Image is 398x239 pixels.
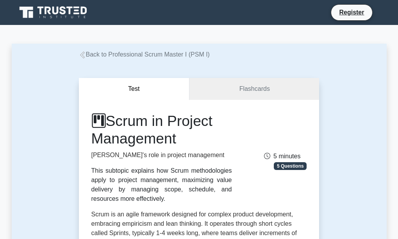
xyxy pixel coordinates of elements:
[274,162,307,170] span: 5 Questions
[334,7,369,17] a: Register
[79,51,210,58] a: Back to Professional Scrum Master I (PSM I)
[91,150,232,160] p: [PERSON_NAME]'s role in project management
[79,78,190,100] button: Test
[91,166,232,204] div: This subtopic explains how Scrum methodologies apply to project management, maximizing value deli...
[189,78,319,100] a: Flashcards
[264,153,300,159] span: 5 minutes
[91,112,232,147] h1: Scrum in Project Management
